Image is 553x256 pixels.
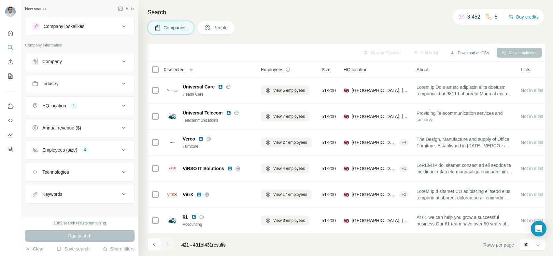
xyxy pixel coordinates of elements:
span: 51-200 [322,87,336,94]
span: People [213,24,228,31]
img: LinkedIn logo [198,136,204,141]
div: Company lookalikes [44,23,84,30]
span: 421 - 431 [181,242,201,248]
span: 51-200 [322,165,336,172]
span: 🇬🇧 [344,191,349,198]
span: Universal Telecom [183,110,223,116]
button: Industry [25,76,134,91]
div: + 4 [399,140,409,145]
div: Technologies [42,169,69,175]
img: Logo of Verco [167,137,177,148]
span: At 61 we can help you grow a successful business Our 61 team have over 50 years of combined exper... [417,214,513,227]
div: Keywords [42,191,62,197]
div: + 2 [399,192,409,197]
button: View 3 employees [261,216,309,225]
img: Logo of Universal Telecom [167,111,177,122]
span: The Design, Manufacture and supply of Office Furniture. Established in [DATE], VERCO is one of th... [417,136,513,149]
span: [GEOGRAPHIC_DATA], [GEOGRAPHIC_DATA], [GEOGRAPHIC_DATA] [352,217,409,224]
div: Annual revenue ($) [42,125,81,131]
img: LinkedIn logo [218,84,223,89]
span: Not in a list [521,140,543,145]
button: Save search [56,246,90,252]
span: ViRSO IT Solutions [183,165,224,172]
div: 1 [70,103,78,109]
div: 4 [81,147,89,153]
img: Logo of Universal Care [167,85,177,96]
button: Use Surfe API [5,115,16,127]
span: of [201,242,205,248]
span: Verco [183,136,195,142]
div: Telecommunications [183,117,253,123]
p: 5 [495,13,498,21]
button: View 5 employees [261,86,309,95]
span: results [181,242,225,248]
span: LoreM ip d sitamet CO adipiscing elitsedd eius temporin utlaboreet doloremag ali enimadm-veni qui... [417,188,513,201]
span: Not in a list [521,166,543,171]
button: Search [5,42,16,53]
span: Lorem ip Do s ametc adipiscin elits doeiusm temporincid ut 9811 Laboreetd Magn al eni ad min veni... [417,84,513,97]
span: 51-200 [322,139,336,146]
span: View 27 employees [273,140,307,145]
span: Not in a list [521,218,543,223]
span: Not in a list [521,88,543,93]
span: LoREM IP dol sitamet consect ad eli seddoe te incididun, utlab etd magnaaliqu enimadminimv. Qu no... [417,162,513,175]
img: Logo of ViRSO IT Solutions [167,163,177,174]
div: Employees (size) [42,147,77,153]
span: View 3 employees [273,218,305,223]
span: Companies [163,24,187,31]
img: LinkedIn logo [196,192,202,197]
button: Share filters [102,246,135,252]
button: Technologies [25,164,134,180]
span: View 7 employees [273,114,305,119]
p: 60 [523,241,529,248]
span: Not in a list [521,114,543,119]
span: Employees [261,66,283,73]
span: [GEOGRAPHIC_DATA], [GEOGRAPHIC_DATA], [GEOGRAPHIC_DATA] [352,165,396,172]
span: 51-200 [322,113,336,120]
span: Providing Telecommunication services and soltions. [417,110,513,123]
button: View 7 employees [261,112,309,121]
span: View 5 employees [273,88,305,93]
span: About [417,66,429,73]
span: [GEOGRAPHIC_DATA], [GEOGRAPHIC_DATA], [GEOGRAPHIC_DATA] [352,191,396,198]
button: View 17 employees [261,190,312,199]
span: Universal Care [183,84,215,90]
div: Health Care [183,91,253,97]
button: Navigate to previous page [148,238,161,251]
img: LinkedIn logo [226,110,231,115]
span: Size [322,66,331,73]
button: View 27 employees [261,138,312,147]
button: Company lookalikes [25,19,134,34]
button: Dashboard [5,129,16,141]
span: 431 [205,242,212,248]
button: Clear [25,246,44,252]
span: 🇬🇧 [344,165,349,172]
img: Avatar [5,7,16,17]
span: HQ location [344,66,367,73]
p: 3,452 [467,13,480,21]
span: 🇬🇧 [344,217,349,224]
div: HQ location [42,102,66,109]
span: [GEOGRAPHIC_DATA], [GEOGRAPHIC_DATA], [GEOGRAPHIC_DATA] [352,87,409,94]
div: Company [42,58,62,65]
span: 61 [183,214,188,220]
span: 51-200 [322,217,336,224]
img: LinkedIn logo [227,166,233,171]
span: 51-200 [322,191,336,198]
span: View 4 employees [273,166,305,171]
button: Enrich CSV [5,56,16,68]
button: HQ location1 [25,98,134,114]
span: 🇬🇧 [344,87,349,94]
div: Accounting [183,222,253,227]
span: 🇬🇧 [344,139,349,146]
button: Buy credits [508,12,539,21]
span: [GEOGRAPHIC_DATA], [GEOGRAPHIC_DATA], [GEOGRAPHIC_DATA] [352,139,396,146]
button: Use Surfe on LinkedIn [5,101,16,112]
img: Logo of 61 [167,215,177,226]
img: Logo of VitrX [167,189,177,200]
h4: Search [148,8,545,17]
span: Rows per page [483,242,514,248]
p: Company information [25,42,135,48]
span: 0 selected [164,66,185,73]
button: Company [25,54,134,69]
